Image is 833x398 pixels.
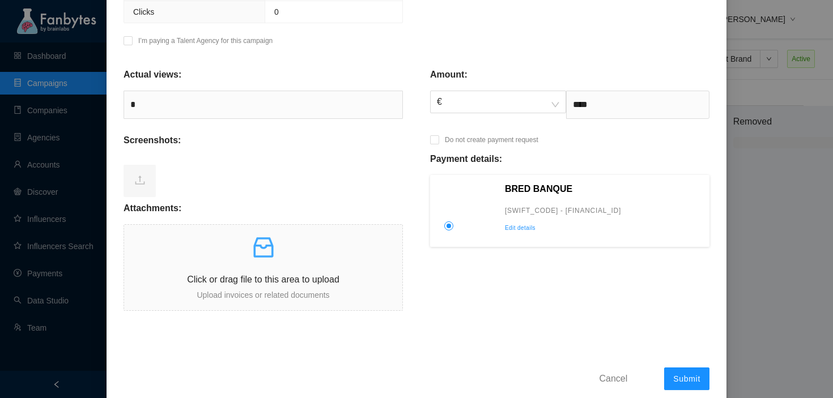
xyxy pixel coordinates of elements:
button: Cancel [590,369,636,387]
p: Attachments: [124,202,181,215]
span: € [437,91,559,113]
span: 0 [274,7,279,16]
p: Upload invoices or related documents [124,289,402,301]
span: inboxClick or drag file to this area to uploadUpload invoices or related documents [124,225,402,310]
p: I’m paying a Talent Agency for this campaign [138,35,273,46]
span: Submit [673,374,700,383]
p: Screenshots: [124,134,181,147]
p: Amount: [430,68,467,82]
p: Payment details: [430,152,502,166]
button: Submit [664,367,709,390]
p: BRED BANQUE [505,182,702,196]
p: Do not create payment request [445,134,538,145]
span: inbox [250,234,277,261]
p: Actual views: [124,68,181,82]
p: [SWIFT_CODE] - [FINANCIAL_ID] [505,205,702,216]
p: Edit details [505,223,702,233]
p: Click or drag file to this area to upload [124,272,402,286]
span: Clicks [133,7,154,16]
span: Cancel [599,371,627,386]
span: upload [134,174,146,186]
